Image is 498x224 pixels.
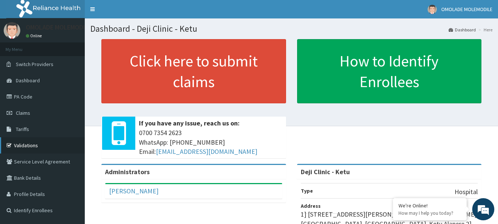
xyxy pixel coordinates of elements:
[26,24,92,31] p: OMOLADE MOLEMODILE
[105,168,150,176] b: Administrators
[139,128,282,156] span: 0700 7354 2623 WhatsApp: [PHONE_NUMBER] Email:
[449,27,476,33] a: Dashboard
[16,126,29,132] span: Tariffs
[90,24,492,34] h1: Dashboard - Deji Clinic - Ketu
[16,77,40,84] span: Dashboard
[139,119,240,127] b: If you have any issue, reach us on:
[455,187,478,197] p: Hospital
[301,203,321,209] b: Address
[109,187,159,195] a: [PERSON_NAME]
[26,33,43,38] a: Online
[398,210,461,216] p: How may I help you today?
[398,202,461,209] div: We're Online!
[301,187,313,194] b: Type
[16,61,53,68] span: Switch Providers
[4,22,20,39] img: User Image
[297,39,482,103] a: How to Identify Enrollees
[16,110,30,116] span: Claims
[101,39,286,103] a: Click here to submit claims
[301,168,350,176] strong: Deji Clinic - Ketu
[477,27,492,33] li: Here
[156,147,257,156] a: [EMAIL_ADDRESS][DOMAIN_NAME]
[428,5,437,14] img: User Image
[441,6,492,13] span: OMOLADE MOLEMODILE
